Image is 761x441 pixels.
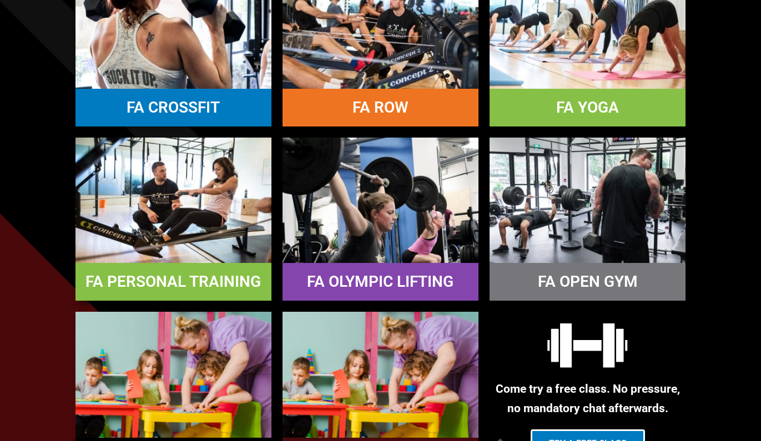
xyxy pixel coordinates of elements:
a: FA ROW [352,98,409,116]
a: FA CROSSFIT [127,98,220,116]
a: FA OPEN GYM [538,272,638,291]
a: FA OLYMPIC LIFTING [307,272,453,291]
strong: Come try a free class. No pressure, no mandatory chat afterwards. [496,382,680,415]
a: FA YOGA [556,98,619,116]
a: FA PERSONAL TRAINING [85,272,261,291]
